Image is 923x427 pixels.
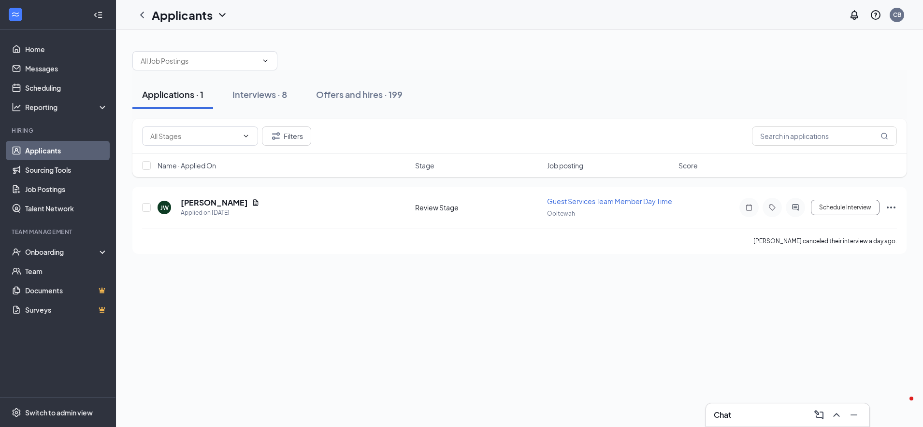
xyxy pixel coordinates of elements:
[150,131,238,141] input: All Stages
[25,40,108,59] a: Home
[790,204,801,211] svg: ActiveChat
[25,281,108,300] a: DocumentsCrown
[12,102,21,112] svg: Analysis
[232,88,287,100] div: Interviews · 8
[846,407,862,423] button: Minimize
[11,10,20,19] svg: WorkstreamLogo
[831,409,842,421] svg: ChevronUp
[25,59,108,78] a: Messages
[12,408,21,417] svg: Settings
[25,141,108,160] a: Applicants
[811,200,880,215] button: Schedule Interview
[25,160,108,179] a: Sourcing Tools
[93,10,103,20] svg: Collapse
[25,262,108,281] a: Team
[714,410,731,420] h3: Chat
[181,197,248,208] h5: [PERSON_NAME]
[25,247,100,257] div: Onboarding
[415,203,541,212] div: Review Stage
[142,88,203,100] div: Applications · 1
[25,300,108,319] a: SurveysCrown
[25,199,108,218] a: Talent Network
[262,126,311,146] button: Filter Filters
[752,126,897,146] input: Search in applications
[242,132,250,140] svg: ChevronDown
[160,204,169,212] div: JW
[270,130,282,142] svg: Filter
[252,199,260,207] svg: Document
[849,9,860,21] svg: Notifications
[25,179,108,199] a: Job Postings
[753,236,897,246] div: [PERSON_NAME] canceled their interview a day ago.
[813,409,825,421] svg: ComposeMessage
[547,197,672,206] span: Guest Services Team Member Day Time
[547,161,583,170] span: Job posting
[893,11,901,19] div: CB
[25,102,108,112] div: Reporting
[547,210,575,217] span: Ooltewah
[158,161,216,170] span: Name · Applied On
[25,408,93,417] div: Switch to admin view
[261,57,269,65] svg: ChevronDown
[743,204,755,211] svg: Note
[25,78,108,97] a: Scheduling
[811,407,827,423] button: ComposeMessage
[181,208,260,218] div: Applied on [DATE]
[216,9,228,21] svg: ChevronDown
[885,202,897,213] svg: Ellipses
[766,204,778,211] svg: Tag
[152,7,213,23] h1: Applicants
[136,9,148,21] svg: ChevronLeft
[12,126,106,135] div: Hiring
[848,409,860,421] svg: Minimize
[141,55,258,66] input: All Job Postings
[829,407,844,423] button: ChevronUp
[678,161,698,170] span: Score
[316,88,403,100] div: Offers and hires · 199
[880,132,888,140] svg: MagnifyingGlass
[12,247,21,257] svg: UserCheck
[12,228,106,236] div: Team Management
[890,394,913,417] iframe: Intercom live chat
[870,9,881,21] svg: QuestionInfo
[415,161,434,170] span: Stage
